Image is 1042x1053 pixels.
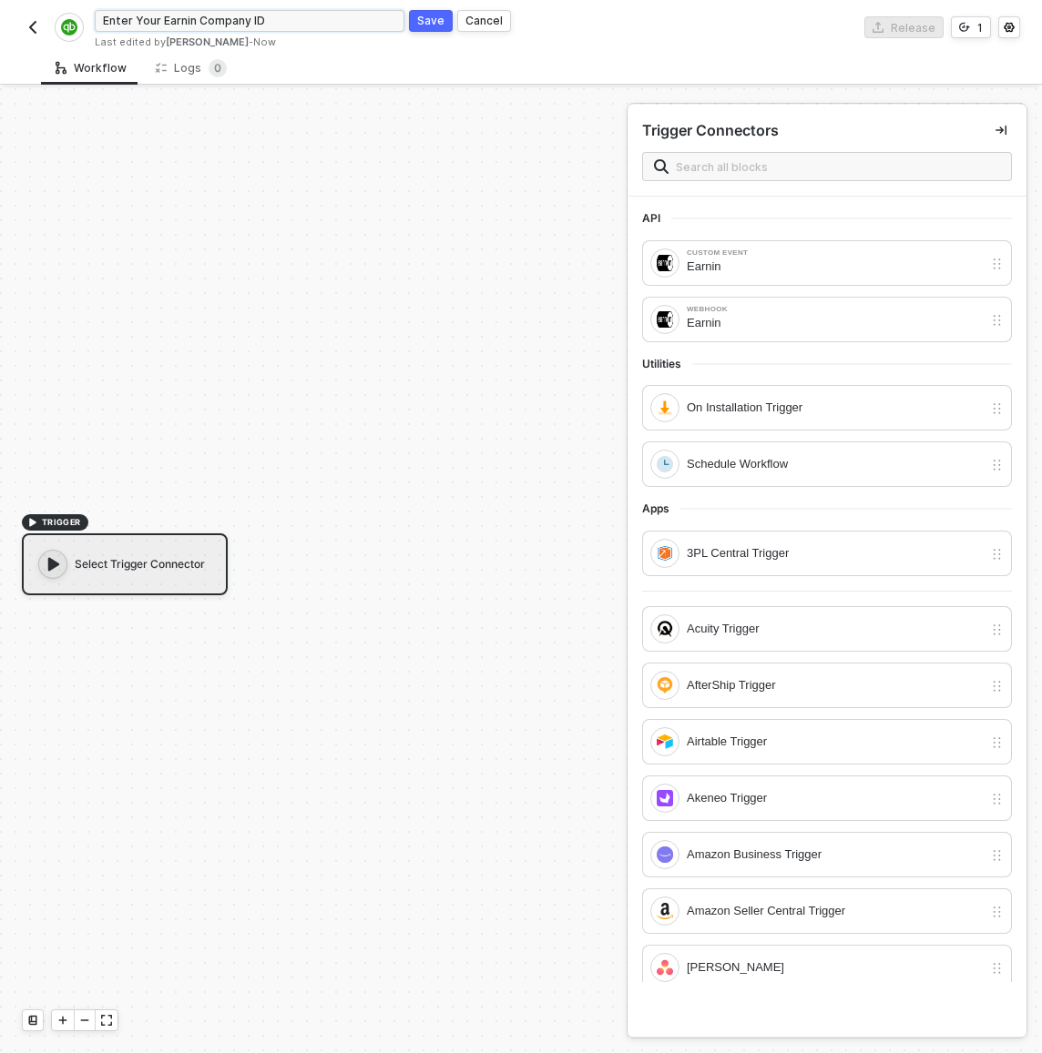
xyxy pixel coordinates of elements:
input: Search all blocks [676,157,1000,177]
span: icon-settings [1004,22,1015,33]
span: API [642,211,671,226]
img: integration-icon [657,311,673,328]
img: drag [990,257,1004,271]
img: integration-icon [657,734,673,750]
div: [PERSON_NAME] [687,957,983,977]
span: [PERSON_NAME] [166,35,249,48]
img: drag [990,735,1004,750]
span: icon-expand [101,1015,112,1026]
div: Acuity Trigger [687,619,983,639]
button: back [22,16,44,38]
button: Save [409,10,453,32]
img: drag [990,792,1004,806]
span: icon-play [27,517,38,528]
img: drag [990,848,1004,863]
img: drag [990,313,1004,328]
div: Cancel [465,13,503,28]
sup: 0 [209,59,227,77]
div: Akeneo Trigger [687,788,983,808]
img: back [26,20,40,35]
span: icon-versioning [959,22,970,33]
button: Cancel [457,10,511,32]
img: integration-icon [657,903,673,919]
img: integration-icon [657,846,673,863]
div: Custom Event [687,249,983,257]
div: Last edited by - Now [95,35,519,49]
div: On Installation Trigger [687,398,983,418]
div: Amazon Business Trigger [687,845,983,865]
div: 3PL Central Trigger [687,543,983,563]
span: icon-play [45,555,63,573]
button: Release [864,16,944,38]
img: integration-icon [657,677,673,694]
span: icon-play [57,1015,68,1026]
div: Amazon Seller Central Trigger [687,901,983,921]
div: Save [417,13,444,28]
img: drag [990,623,1004,637]
div: Earnin [687,313,983,333]
img: drag [990,458,1004,472]
div: Logs [156,59,227,77]
img: integration-icon [657,255,673,271]
span: icon-collapse-right [996,125,1006,136]
span: TRIGGER [42,515,81,530]
div: AfterShip Trigger [687,675,983,695]
span: Apps [642,501,680,516]
div: Trigger Connectors [642,121,779,140]
div: Workflow [56,61,127,76]
div: Earnin [687,257,983,277]
img: drag [990,961,1004,976]
img: drag [990,547,1004,562]
img: integration-icon [61,19,77,35]
img: search [654,159,669,174]
img: drag [990,679,1004,694]
input: Please enter a title [95,10,404,32]
img: integration-icon [657,400,673,416]
div: 1 [977,20,983,35]
img: integration-icon [657,456,673,472]
div: Webhook [687,306,983,313]
img: drag [990,905,1004,919]
img: integration-icon [657,790,673,806]
button: 1 [951,16,991,38]
div: Airtable Trigger [687,732,983,752]
img: drag [990,401,1004,416]
img: integration-icon [657,959,673,976]
img: integration-icon [657,545,673,562]
div: Select Trigger Connector [22,533,228,595]
span: Utilities [642,357,692,371]
img: integration-icon [657,621,673,637]
span: icon-minus [79,1015,90,1026]
div: Schedule Workflow [687,454,983,474]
